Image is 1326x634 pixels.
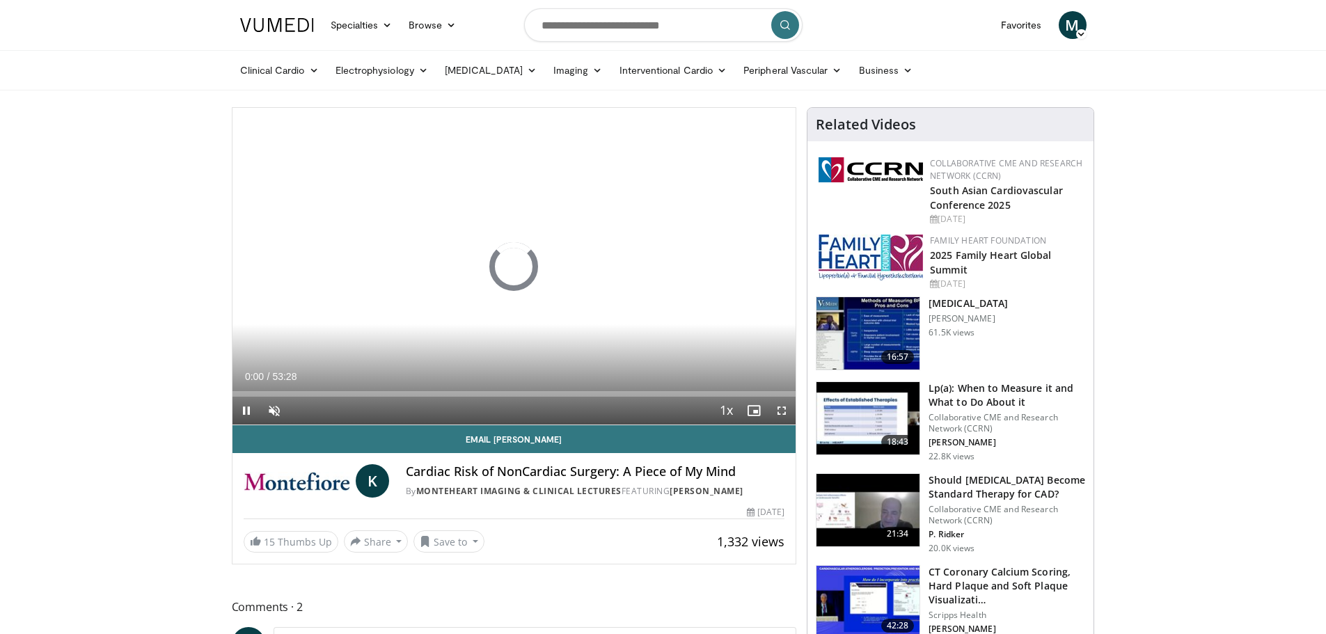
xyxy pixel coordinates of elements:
div: Progress Bar [232,391,796,397]
span: 15 [264,535,275,548]
p: Collaborative CME and Research Network (CCRN) [929,504,1085,526]
h3: CT Coronary Calcium Scoring, Hard Plaque and Soft Plaque Visualizati… [929,565,1085,607]
span: 1,332 views [717,533,784,550]
a: 15 Thumbs Up [244,531,338,553]
a: Business [851,56,922,84]
h3: Lp(a): When to Measure it and What to Do About it [929,381,1085,409]
a: M [1059,11,1087,39]
button: Playback Rate [712,397,740,425]
p: [PERSON_NAME] [929,313,1008,324]
img: 96363db5-6b1b-407f-974b-715268b29f70.jpeg.150x105_q85_autocrop_double_scale_upscale_version-0.2.jpg [819,235,923,280]
a: 16:57 [MEDICAL_DATA] [PERSON_NAME] 61.5K views [816,296,1085,370]
span: 21:34 [881,527,915,541]
span: / [267,371,270,382]
div: [DATE] [747,506,784,518]
p: Scripps Health [929,610,1085,621]
a: Clinical Cardio [232,56,327,84]
button: Fullscreen [768,397,796,425]
button: Unmute [260,397,288,425]
button: Enable picture-in-picture mode [740,397,768,425]
div: By FEATURING [406,485,784,498]
a: South Asian Cardiovascular Conference 2025 [930,184,1063,212]
p: 61.5K views [929,327,974,338]
img: VuMedi Logo [240,18,314,32]
span: 53:28 [272,371,297,382]
p: 22.8K views [929,451,974,462]
img: eb63832d-2f75-457d-8c1a-bbdc90eb409c.150x105_q85_crop-smart_upscale.jpg [816,474,919,546]
img: a04ee3ba-8487-4636-b0fb-5e8d268f3737.png.150x105_q85_autocrop_double_scale_upscale_version-0.2.png [819,157,923,182]
button: Pause [232,397,260,425]
input: Search topics, interventions [524,8,803,42]
a: K [356,464,389,498]
p: P. Ridker [929,529,1085,540]
div: [DATE] [930,213,1082,225]
span: 18:43 [881,435,915,449]
span: 0:00 [245,371,264,382]
a: 21:34 Should [MEDICAL_DATA] Become Standard Therapy for CAD? Collaborative CME and Research Netwo... [816,473,1085,554]
p: 20.0K views [929,543,974,554]
a: Email [PERSON_NAME] [232,425,796,453]
h4: Cardiac Risk of NonCardiac Surgery: A Piece of My Mind [406,464,784,480]
a: Interventional Cardio [611,56,736,84]
a: Peripheral Vascular [735,56,850,84]
a: Browse [400,11,464,39]
span: 16:57 [881,350,915,364]
img: 7a20132b-96bf-405a-bedd-783937203c38.150x105_q85_crop-smart_upscale.jpg [816,382,919,454]
a: Family Heart Foundation [930,235,1046,246]
a: Specialties [322,11,401,39]
a: 18:43 Lp(a): When to Measure it and What to Do About it Collaborative CME and Research Network (C... [816,381,1085,462]
a: Electrophysiology [327,56,436,84]
p: Collaborative CME and Research Network (CCRN) [929,412,1085,434]
div: [DATE] [930,278,1082,290]
a: Collaborative CME and Research Network (CCRN) [930,157,1082,182]
video-js: Video Player [232,108,796,425]
img: a92b9a22-396b-4790-a2bb-5028b5f4e720.150x105_q85_crop-smart_upscale.jpg [816,297,919,370]
a: [PERSON_NAME] [670,485,743,497]
h3: Should [MEDICAL_DATA] Become Standard Therapy for CAD? [929,473,1085,501]
h4: Related Videos [816,116,916,133]
a: Favorites [993,11,1050,39]
span: 42:28 [881,619,915,633]
p: [PERSON_NAME] [929,437,1085,448]
a: [MEDICAL_DATA] [436,56,545,84]
button: Share [344,530,409,553]
button: Save to [413,530,484,553]
span: Comments 2 [232,598,797,616]
img: MonteHeart Imaging & Clinical Lectures [244,464,350,498]
h3: [MEDICAL_DATA] [929,296,1008,310]
a: Imaging [545,56,611,84]
a: MonteHeart Imaging & Clinical Lectures [416,485,622,497]
a: 2025 Family Heart Global Summit [930,248,1051,276]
